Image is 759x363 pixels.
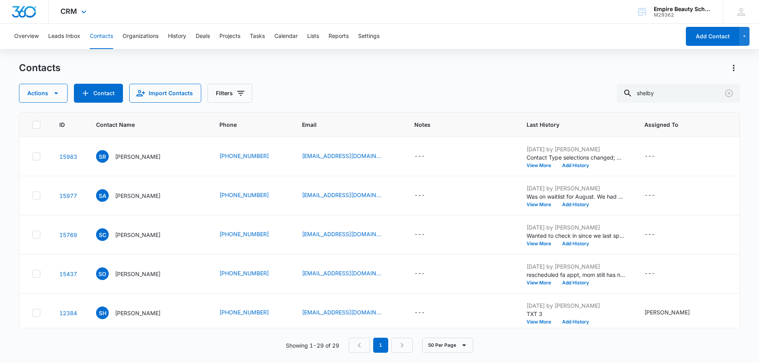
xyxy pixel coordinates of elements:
p: [PERSON_NAME] [115,152,160,161]
button: Clear [723,87,735,100]
div: account name [654,6,712,12]
a: [EMAIL_ADDRESS][DOMAIN_NAME] [302,308,381,316]
div: [PERSON_NAME] [644,308,690,316]
a: Navigate to contact details page for Shelby Rhodes [59,153,77,160]
button: 50 Per Page [422,338,473,353]
button: Import Contacts [129,84,201,103]
div: Contact Name - Shelby Cyr - Select to Edit Field [96,228,175,241]
button: Add History [557,163,595,168]
button: History [168,24,186,49]
div: Email - shelbyolkonen@icloud.com - Select to Edit Field [302,269,395,278]
button: Reports [329,24,349,49]
div: Assigned To - - Select to Edit Field [644,269,669,278]
span: SC [96,228,109,241]
p: Was on waitlist for August. We had a spot open up, so I called and she accepted. FA on [DATE] 2:00 [527,192,625,201]
p: [PERSON_NAME] [115,192,160,200]
div: Notes - - Select to Edit Field [414,269,439,278]
span: Last History [527,120,614,129]
p: Wanted to check in since we last spoke, still interested in learning more? [527,231,625,240]
div: --- [414,191,425,200]
button: View More [527,163,557,168]
button: Projects [219,24,240,49]
div: --- [414,230,425,239]
p: [DATE] by [PERSON_NAME] [527,145,625,153]
a: Navigate to contact details page for Shelby Cyr [59,231,77,238]
a: [EMAIL_ADDRESS][DOMAIN_NAME] [302,269,381,277]
button: Filters [208,84,252,103]
div: Assigned To - - Select to Edit Field [644,152,669,161]
div: Assigned To - - Select to Edit Field [644,230,669,239]
a: [PHONE_NUMBER] [219,308,269,316]
button: View More [527,280,557,285]
span: Notes [414,120,508,129]
a: Navigate to contact details page for Shelby Averill [59,192,77,199]
div: Email - shelbyaverill14@gmail.com - Select to Edit Field [302,191,395,200]
a: Navigate to contact details page for Shelby Olkonen [59,271,77,277]
span: Email [302,120,384,129]
div: --- [644,152,655,161]
div: Phone - (207) 576-5128 - Select to Edit Field [219,230,283,239]
button: Settings [358,24,379,49]
p: [PERSON_NAME] [115,309,160,317]
span: SO [96,267,109,280]
button: Lists [307,24,319,49]
a: [PHONE_NUMBER] [219,230,269,238]
div: Notes - - Select to Edit Field [414,308,439,318]
div: Notes - - Select to Edit Field [414,152,439,161]
h1: Contacts [19,62,60,74]
button: Organizations [123,24,159,49]
input: Search Contacts [617,84,740,103]
div: Assigned To - Alissa Hoy - Select to Edit Field [644,308,704,318]
div: Notes - - Select to Edit Field [414,191,439,200]
span: SR [96,150,109,163]
span: SH [96,307,109,319]
button: Calendar [274,24,298,49]
span: ID [59,120,66,129]
button: Add History [557,202,595,207]
a: [EMAIL_ADDRESS][DOMAIN_NAME] [302,230,381,238]
div: Contact Name - Shelby Hutchinson - Select to Edit Field [96,307,175,319]
button: Overview [14,24,39,49]
div: Phone - (603) 731-4325 - Select to Edit Field [219,269,283,278]
nav: Pagination [349,338,413,353]
a: [EMAIL_ADDRESS][DOMAIN_NAME] [302,152,381,160]
div: Notes - - Select to Edit Field [414,230,439,239]
div: --- [414,308,425,318]
p: [DATE] by [PERSON_NAME] [527,184,625,192]
button: Tasks [250,24,265,49]
p: [DATE] by [PERSON_NAME] [527,301,625,310]
div: Phone - (603) 290-8666 - Select to Edit Field [219,191,283,200]
button: Add Contact [74,84,123,103]
button: Contacts [90,24,113,49]
p: [DATE] by [PERSON_NAME] [527,262,625,271]
button: View More [527,320,557,324]
span: Contact Name [96,120,189,129]
div: Email - nhesmine@gmail.com - Select to Edit Field [302,152,395,161]
p: [PERSON_NAME] [115,270,160,278]
p: Contact Type selections changed; New Contact was removed. [527,153,625,162]
button: Deals [196,24,210,49]
div: --- [414,269,425,278]
button: Actions [727,62,740,74]
div: Assigned To - - Select to Edit Field [644,191,669,200]
span: Assigned To [644,120,726,129]
button: Add History [557,280,595,285]
div: account id [654,12,712,18]
div: Phone - (603) 210-3891 - Select to Edit Field [219,152,283,161]
div: Contact Name - Shelby Averill - Select to Edit Field [96,189,175,202]
a: [EMAIL_ADDRESS][DOMAIN_NAME] [302,191,381,199]
div: Email - smichaud21@gmail.com - Select to Edit Field [302,308,395,318]
em: 1 [373,338,388,353]
p: rescheduled fa appt, mom still has not done her fafsa. 9/10 at 9 [527,271,625,279]
div: Email - shelbycusm@outlook.com - Select to Edit Field [302,230,395,239]
button: Add History [557,320,595,324]
a: [PHONE_NUMBER] [219,191,269,199]
p: [PERSON_NAME] [115,231,160,239]
button: View More [527,241,557,246]
span: SA [96,189,109,202]
button: Add Contact [686,27,739,46]
a: Navigate to contact details page for Shelby Hutchinson [59,310,77,316]
div: Contact Name - Shelby Rhodes - Select to Edit Field [96,150,175,163]
div: Contact Name - Shelby Olkonen - Select to Edit Field [96,267,175,280]
div: --- [414,152,425,161]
